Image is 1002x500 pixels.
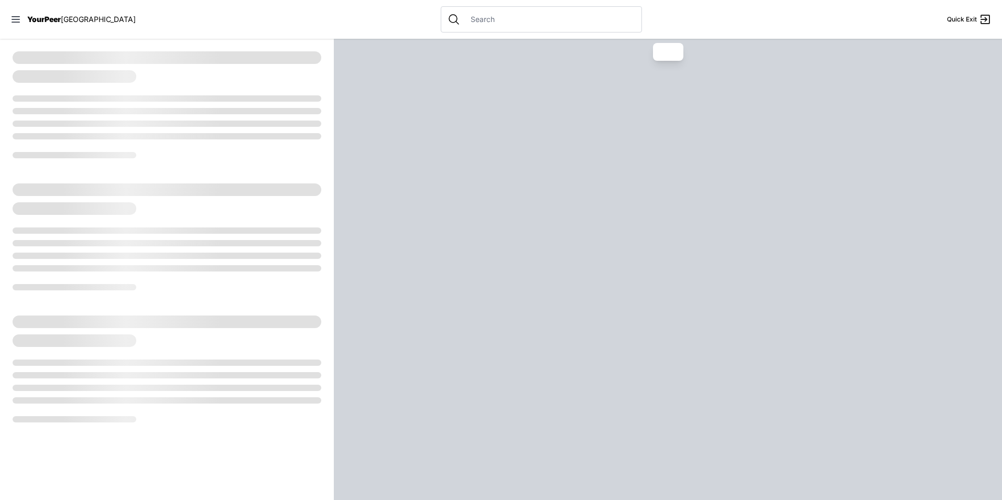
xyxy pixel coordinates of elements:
[27,16,136,23] a: YourPeer[GEOGRAPHIC_DATA]
[947,15,977,24] span: Quick Exit
[947,13,992,26] a: Quick Exit
[464,14,635,25] input: Search
[61,15,136,24] span: [GEOGRAPHIC_DATA]
[27,15,61,24] span: YourPeer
